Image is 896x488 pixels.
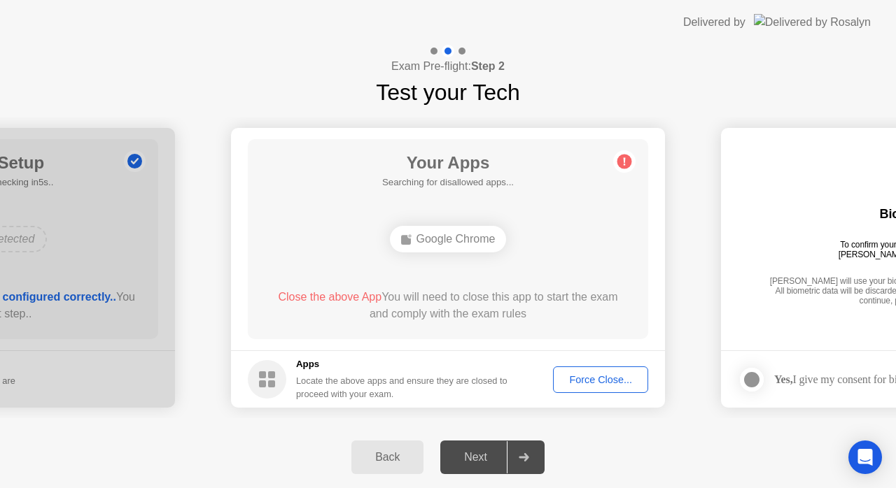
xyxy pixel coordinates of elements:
h4: Exam Pre-flight: [391,58,505,75]
button: Next [440,440,545,474]
div: Google Chrome [390,226,507,252]
div: Open Intercom Messenger [848,440,882,474]
b: Step 2 [471,60,505,72]
div: You will need to close this app to start the exam and comply with the exam rules [268,289,629,322]
h1: Your Apps [382,150,514,175]
button: Force Close... [553,366,648,393]
h5: Searching for disallowed apps... [382,175,514,189]
strong: Yes, [774,373,792,385]
div: Force Close... [558,374,643,385]
span: Close the above App [278,291,381,303]
button: Back [351,440,423,474]
div: Delivered by [683,14,745,31]
h5: Apps [296,357,508,371]
img: Delivered by Rosalyn [754,14,871,30]
h1: Test your Tech [376,76,520,109]
div: Back [356,451,419,464]
div: Next [444,451,507,464]
div: Locate the above apps and ensure they are closed to proceed with your exam. [296,374,508,401]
